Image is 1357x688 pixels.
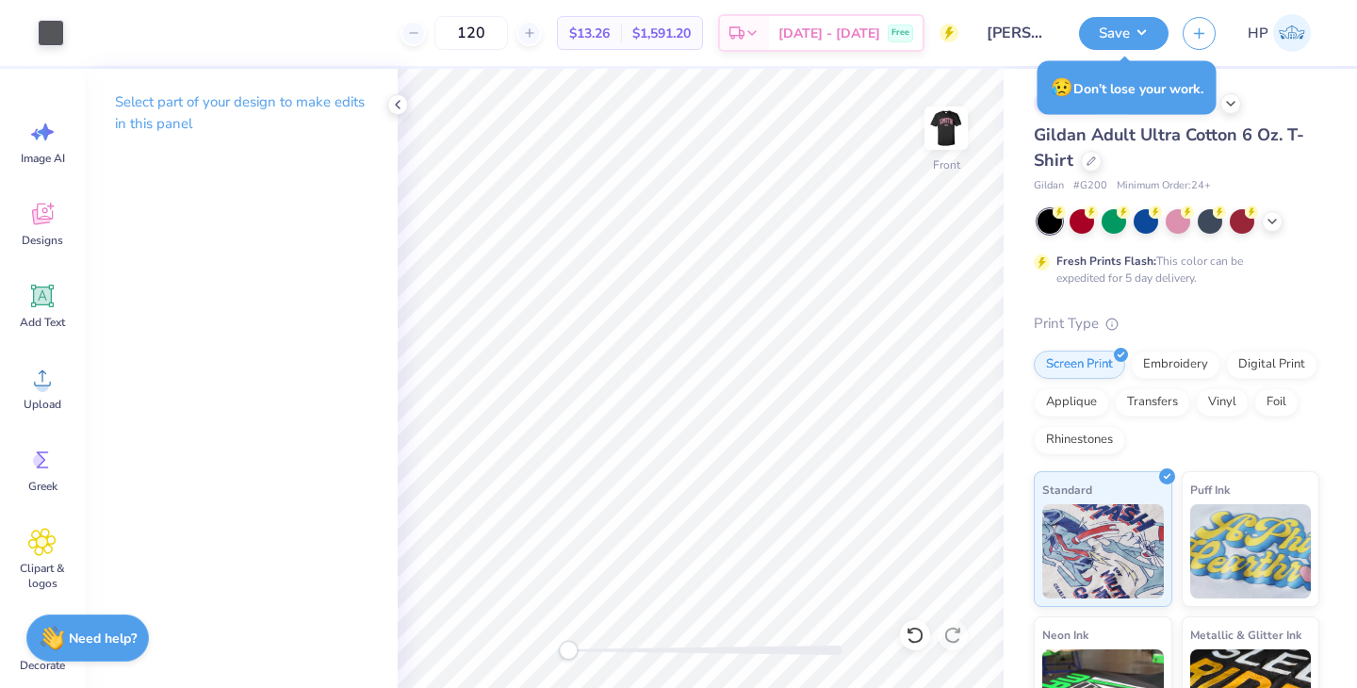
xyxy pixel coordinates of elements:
img: Hannah Pettit [1273,14,1311,52]
div: This color can be expedited for 5 day delivery. [1056,253,1288,287]
div: Embroidery [1131,351,1220,379]
a: HP [1239,14,1319,52]
div: Screen Print [1034,351,1125,379]
p: Select part of your design to make edits in this panel [115,91,368,135]
input: – – [434,16,508,50]
div: Print Type [1034,313,1319,335]
span: Puff Ink [1190,480,1230,500]
span: Image AI [21,151,65,166]
input: Untitled Design [973,14,1065,52]
span: Standard [1042,480,1092,500]
span: Decorate [20,658,65,673]
span: Gildan [1034,178,1064,194]
span: Greek [28,479,57,494]
span: Neon Ink [1042,625,1088,645]
div: Accessibility label [559,641,578,660]
strong: Fresh Prints Flash: [1056,254,1156,269]
span: Clipart & logos [11,561,74,591]
div: Applique [1034,388,1109,417]
div: Rhinestones [1034,426,1125,454]
span: # G200 [1073,178,1107,194]
div: Don’t lose your work. [1038,61,1217,115]
strong: Need help? [69,630,137,647]
span: Gildan Adult Ultra Cotton 6 Oz. T-Shirt [1034,123,1304,172]
div: Digital Print [1226,351,1317,379]
span: $1,591.20 [632,24,691,43]
img: Puff Ink [1190,504,1312,598]
span: Metallic & Glitter Ink [1190,625,1301,645]
span: HP [1248,23,1268,44]
button: Save [1079,17,1169,50]
div: Transfers [1115,388,1190,417]
span: 😥 [1051,75,1073,100]
span: Upload [24,397,61,412]
img: Front [927,109,965,147]
span: $13.26 [569,24,610,43]
img: Standard [1042,504,1164,598]
span: Designs [22,233,63,248]
span: Free [891,26,909,40]
div: Front [933,156,960,173]
span: Add Text [20,315,65,330]
span: [DATE] - [DATE] [778,24,880,43]
span: Minimum Order: 24 + [1117,178,1211,194]
div: Vinyl [1196,388,1249,417]
div: Foil [1254,388,1299,417]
